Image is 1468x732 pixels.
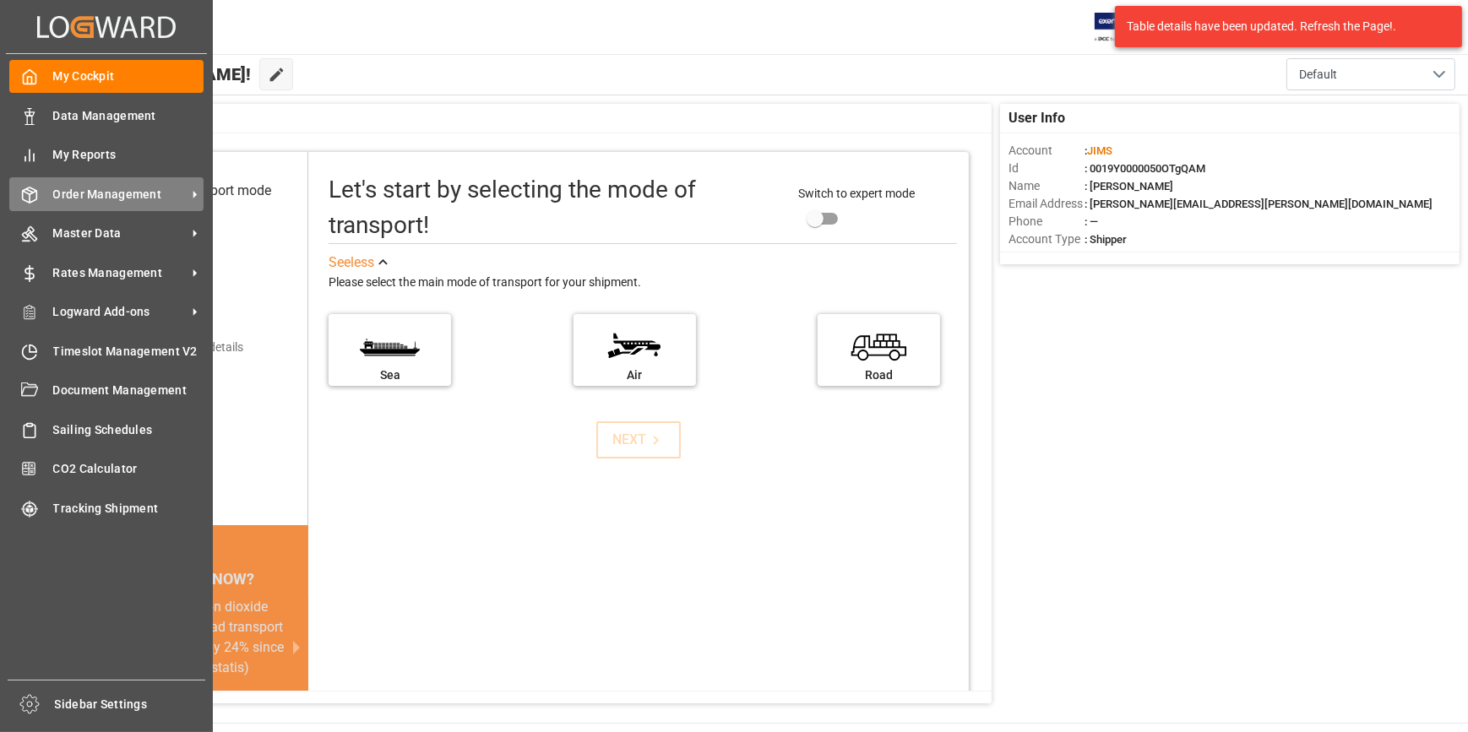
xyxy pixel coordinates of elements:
div: Select transport mode [140,181,271,201]
a: Timeslot Management V2 [9,334,204,367]
span: CO2 Calculator [53,460,204,478]
span: Tracking Shipment [53,500,204,518]
div: Please select the main mode of transport for your shipment. [329,273,957,293]
span: Id [1009,160,1085,177]
span: Phone [1009,213,1085,230]
div: Sea [337,366,443,384]
div: See less [329,252,374,273]
img: Exertis%20JAM%20-%20Email%20Logo.jpg_1722504956.jpg [1095,13,1153,42]
div: Road [826,366,932,384]
span: My Reports [53,146,204,164]
div: NEXT [613,430,665,450]
span: : — [1085,215,1098,228]
span: : [PERSON_NAME][EMAIL_ADDRESS][PERSON_NAME][DOMAIN_NAME] [1085,198,1433,210]
span: Sailing Schedules [53,421,204,439]
div: Air [582,366,688,384]
span: Logward Add-ons [53,303,187,321]
span: Account [1009,142,1085,160]
span: Order Management [53,186,187,203]
a: Data Management [9,99,204,132]
a: Sailing Schedules [9,413,204,446]
a: CO2 Calculator [9,453,204,485]
span: : [1085,144,1112,157]
span: Document Management [53,382,204,399]
span: User Info [1009,108,1065,128]
span: Default [1299,66,1337,84]
button: next slide / item [285,597,308,698]
span: Switch to expert mode [799,187,916,200]
span: Timeslot Management V2 [53,343,204,361]
button: open menu [1286,58,1455,90]
span: : Shipper [1085,233,1127,246]
span: Data Management [53,107,204,125]
a: Tracking Shipment [9,491,204,524]
span: Rates Management [53,264,187,282]
button: NEXT [596,421,681,458]
span: Account Type [1009,230,1085,248]
a: Document Management [9,374,204,407]
span: Master Data [53,225,187,242]
a: My Reports [9,138,204,171]
span: JIMS [1087,144,1112,157]
span: My Cockpit [53,68,204,85]
span: Sidebar Settings [55,696,206,713]
div: Let's start by selecting the mode of transport! [329,172,781,243]
span: : 0019Y0000050OTgQAM [1085,162,1205,175]
a: My Cockpit [9,60,204,93]
span: Email Address [1009,195,1085,213]
div: Table details have been updated. Refresh the Page!. [1127,18,1438,35]
span: Name [1009,177,1085,195]
span: : [PERSON_NAME] [1085,180,1173,192]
